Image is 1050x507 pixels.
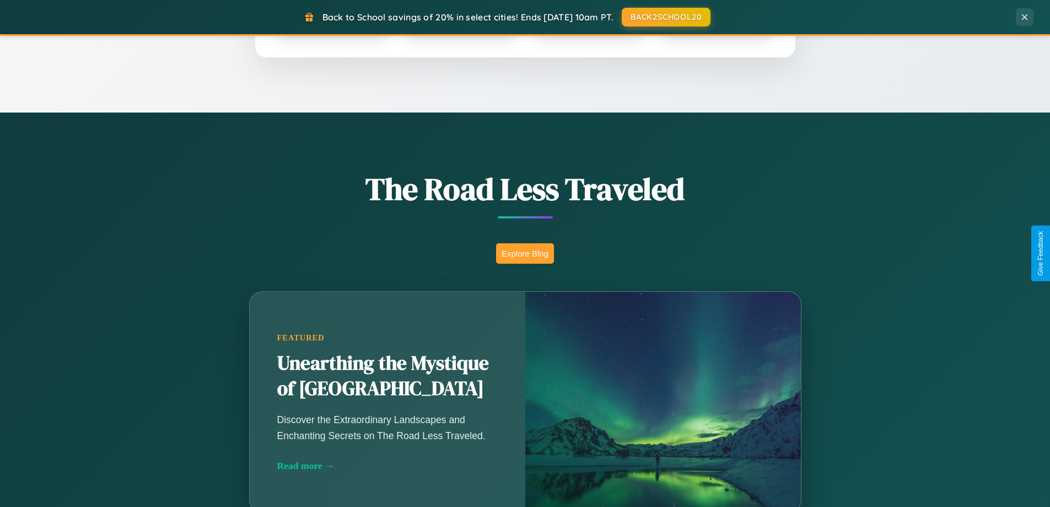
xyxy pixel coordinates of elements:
[622,8,710,26] button: BACK2SCHOOL20
[277,351,498,402] h2: Unearthing the Mystique of [GEOGRAPHIC_DATA]
[322,12,613,23] span: Back to School savings of 20% in select cities! Ends [DATE] 10am PT.
[277,412,498,443] p: Discover the Extraordinary Landscapes and Enchanting Secrets on The Road Less Traveled.
[277,333,498,343] div: Featured
[1037,231,1044,276] div: Give Feedback
[496,243,554,264] button: Explore Blog
[195,168,856,210] h1: The Road Less Traveled
[277,460,498,472] div: Read more →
